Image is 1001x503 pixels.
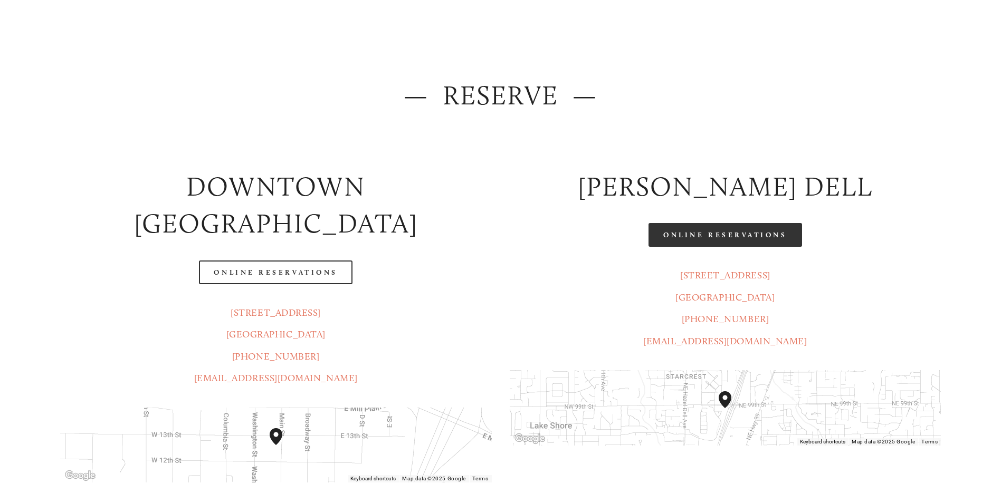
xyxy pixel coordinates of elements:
button: Keyboard shortcuts [350,475,396,482]
img: Google [63,469,98,482]
a: Open this area in Google Maps (opens a new window) [512,432,547,446]
h2: Downtown [GEOGRAPHIC_DATA] [60,168,492,243]
a: [STREET_ADDRESS] [680,269,770,281]
a: [EMAIL_ADDRESS][DOMAIN_NAME] [194,372,358,384]
a: Open this area in Google Maps (opens a new window) [63,469,98,482]
a: [GEOGRAPHIC_DATA] [226,328,326,340]
button: Keyboard shortcuts [800,438,845,446]
a: [EMAIL_ADDRESS][DOMAIN_NAME] [643,335,807,347]
a: [PHONE_NUMBER] [682,313,769,325]
a: Online Reservations [199,260,352,284]
div: Amaro's Table 1220 Main Street vancouver, United States [265,424,299,466]
a: Online Reservations [649,223,802,247]
a: Terms [472,476,489,481]
a: [PHONE_NUMBER] [232,351,320,362]
span: Map data ©2025 Google [852,439,915,444]
h2: — Reserve — [60,77,941,114]
a: [STREET_ADDRESS] [231,307,321,318]
h2: [PERSON_NAME] DELL [510,168,941,206]
img: Google [512,432,547,446]
a: [GEOGRAPHIC_DATA] [675,292,775,303]
span: Map data ©2025 Google [402,476,465,481]
a: Terms [921,439,938,444]
div: Amaro's Table 816 Northeast 98th Circle Vancouver, WA, 98665, United States [714,387,748,429]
